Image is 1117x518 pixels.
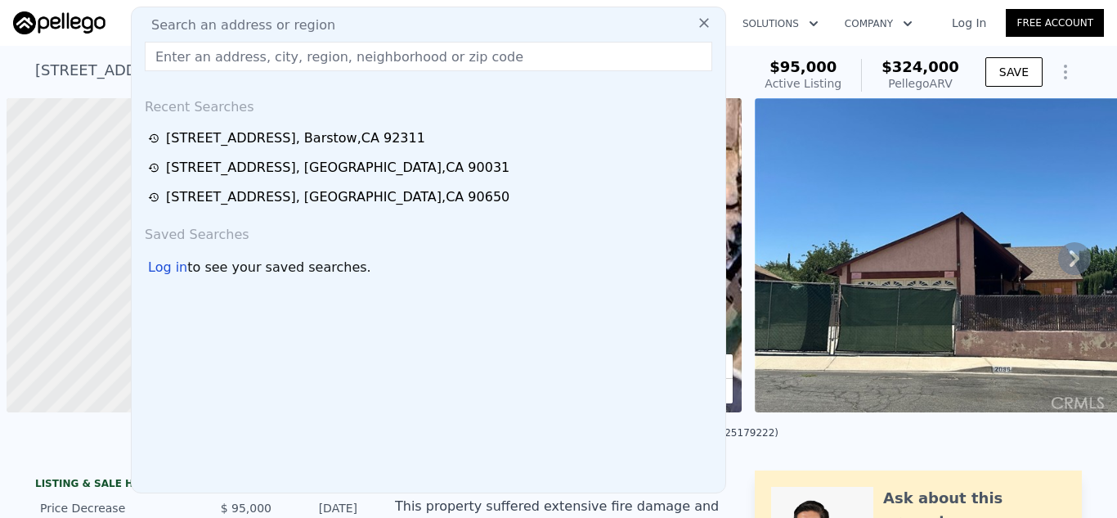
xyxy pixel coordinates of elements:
div: Price Decrease [40,500,186,516]
img: Pellego [13,11,105,34]
a: Free Account [1006,9,1104,37]
input: Enter an address, city, region, neighborhood or zip code [145,42,712,71]
div: [STREET_ADDRESS] , Barstow , CA 92311 [166,128,425,148]
a: Log In [932,15,1006,31]
div: Recent Searches [138,84,719,124]
div: [STREET_ADDRESS] , [GEOGRAPHIC_DATA] , CA 90650 [166,187,509,207]
a: [STREET_ADDRESS], [GEOGRAPHIC_DATA],CA 90031 [148,158,714,178]
a: [STREET_ADDRESS], Barstow,CA 92311 [148,128,714,148]
button: Company [832,9,926,38]
div: LISTING & SALE HISTORY [35,477,362,493]
button: Show Options [1049,56,1082,88]
button: Solutions [729,9,832,38]
div: [DATE] [285,500,357,516]
div: Log in [148,258,187,277]
span: to see your saved searches. [187,258,370,277]
div: Pellego ARV [881,75,959,92]
div: [STREET_ADDRESS] , Barstow , CA 92311 [35,59,331,82]
span: Active Listing [765,77,841,90]
button: SAVE [985,57,1043,87]
a: [STREET_ADDRESS], [GEOGRAPHIC_DATA],CA 90650 [148,187,714,207]
span: $95,000 [769,58,837,75]
div: [STREET_ADDRESS] , [GEOGRAPHIC_DATA] , CA 90031 [166,158,509,178]
span: $324,000 [881,58,959,75]
div: Saved Searches [138,212,719,251]
span: Search an address or region [138,16,335,35]
span: $ 95,000 [221,502,271,515]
